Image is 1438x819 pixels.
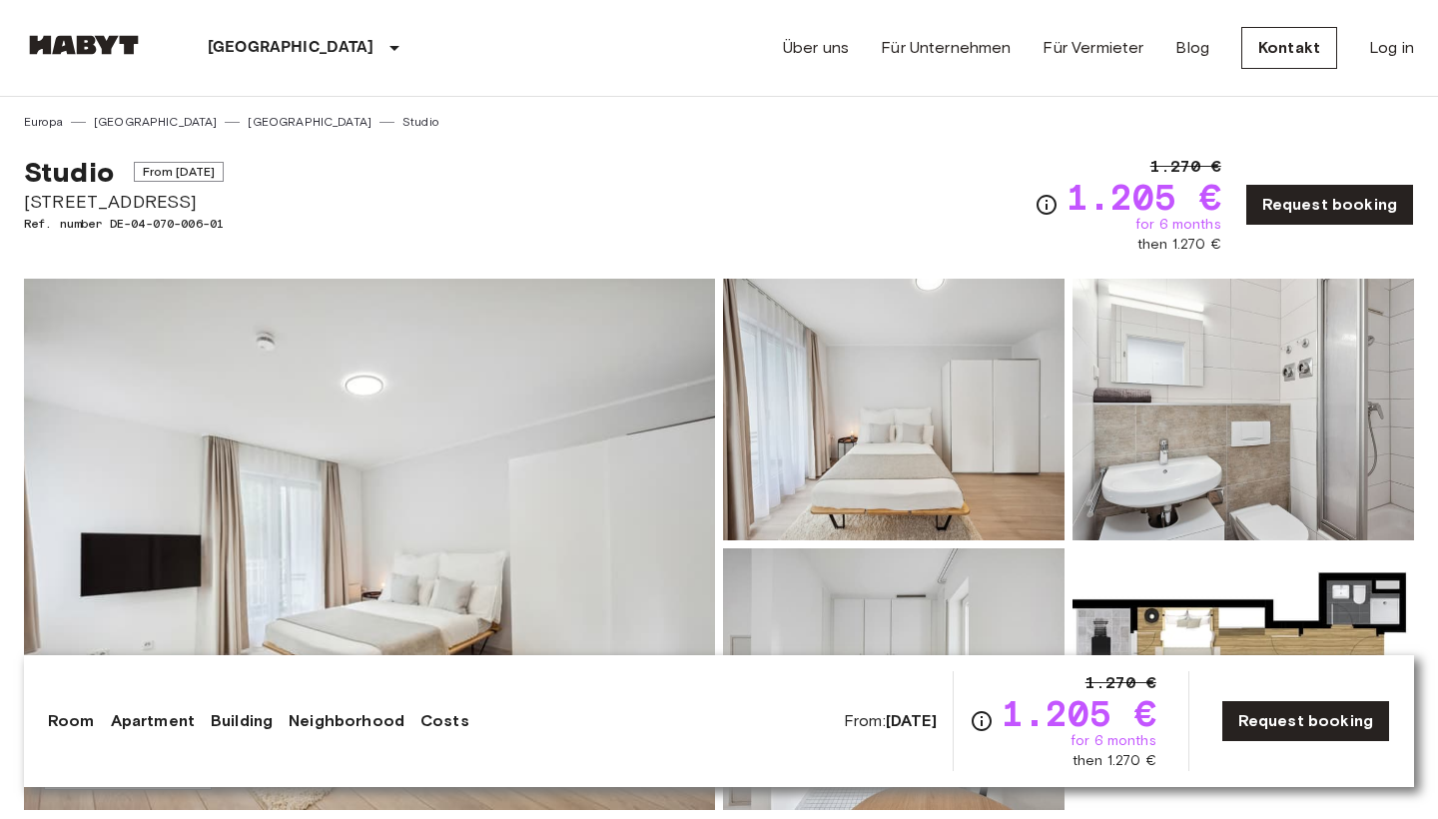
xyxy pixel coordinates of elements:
img: Picture of unit DE-04-070-006-01 [723,548,1065,810]
a: Kontakt [1241,27,1337,69]
a: Request booking [1221,700,1390,742]
a: Blog [1175,36,1209,60]
span: [STREET_ADDRESS] [24,189,224,215]
a: Europa [24,113,63,131]
span: Studio [24,155,114,189]
a: Über uns [783,36,849,60]
span: 1.205 € [1067,179,1221,215]
a: Log in [1369,36,1414,60]
img: Marketing picture of unit DE-04-070-006-01 [24,279,715,810]
img: Picture of unit DE-04-070-006-01 [723,279,1065,540]
b: [DATE] [886,711,937,730]
a: Apartment [111,709,195,733]
svg: Check cost overview for full price breakdown. Please note that discounts apply to new joiners onl... [970,709,994,733]
a: [GEOGRAPHIC_DATA] [248,113,371,131]
a: Request booking [1245,184,1414,226]
span: From: [844,710,937,732]
img: Picture of unit DE-04-070-006-01 [1073,279,1414,540]
span: 1.205 € [1002,695,1156,731]
a: Für Unternehmen [881,36,1011,60]
span: for 6 months [1071,731,1156,751]
span: for 6 months [1135,215,1221,235]
a: Costs [420,709,469,733]
span: Ref. number DE-04-070-006-01 [24,215,224,233]
a: Building [211,709,273,733]
a: Studio [402,113,438,131]
a: [GEOGRAPHIC_DATA] [94,113,218,131]
img: Habyt [24,35,144,55]
a: Neighborhood [289,709,404,733]
p: [GEOGRAPHIC_DATA] [208,36,374,60]
span: then 1.270 € [1073,751,1156,771]
span: then 1.270 € [1137,235,1221,255]
span: From [DATE] [134,162,225,182]
span: 1.270 € [1150,155,1221,179]
svg: Check cost overview for full price breakdown. Please note that discounts apply to new joiners onl... [1035,193,1059,217]
a: Room [48,709,95,733]
img: Picture of unit DE-04-070-006-01 [1073,548,1414,810]
a: Für Vermieter [1043,36,1143,60]
span: 1.270 € [1085,671,1156,695]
